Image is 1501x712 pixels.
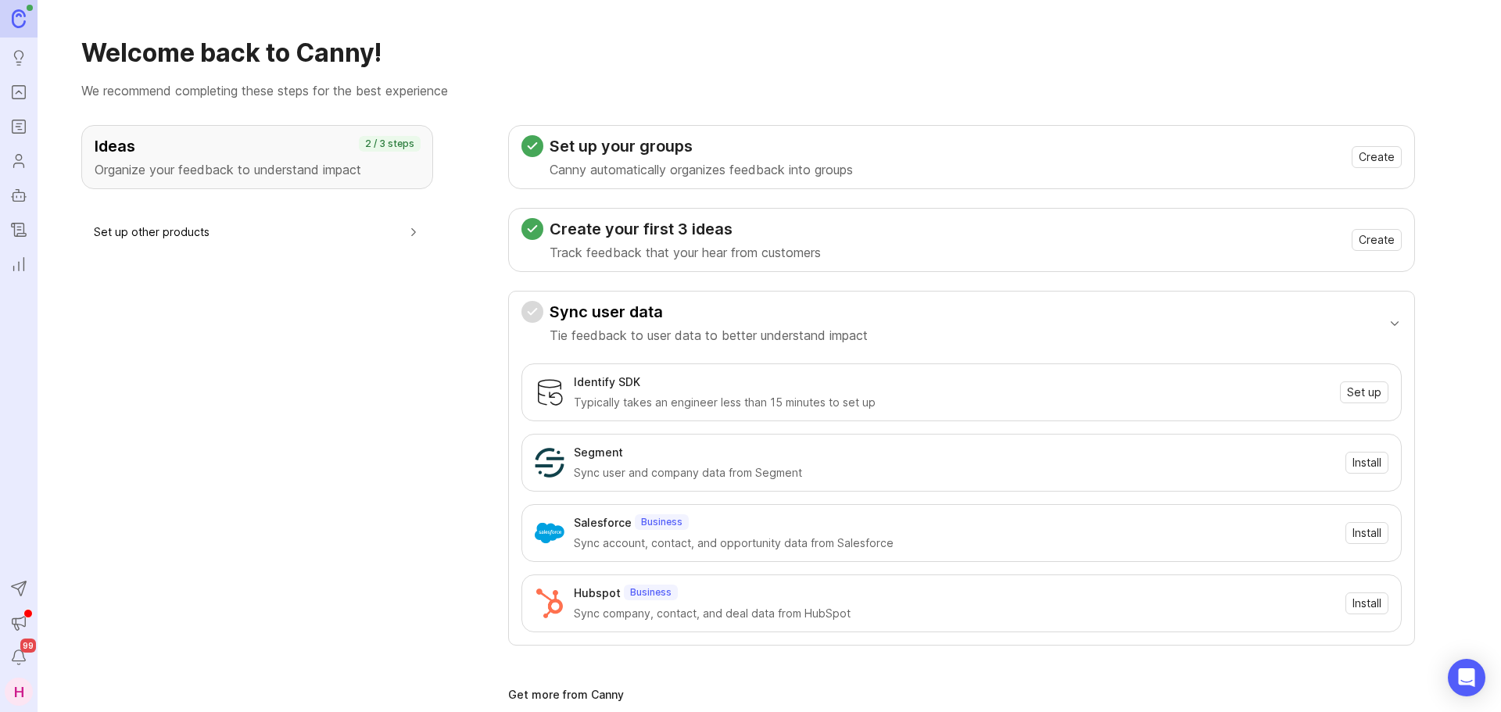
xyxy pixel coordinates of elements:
p: Track feedback that your hear from customers [550,243,821,262]
div: Sync company, contact, and deal data from HubSpot [574,605,1336,622]
a: Portal [5,78,33,106]
div: Typically takes an engineer less than 15 minutes to set up [574,394,1331,411]
button: H [5,678,33,706]
button: Install [1345,522,1388,544]
a: Autopilot [5,181,33,209]
span: 99 [20,639,36,653]
button: IdeasOrganize your feedback to understand impact2 / 3 steps [81,125,433,189]
a: Changelog [5,216,33,244]
h3: Set up your groups [550,135,853,157]
p: We recommend completing these steps for the best experience [81,81,1457,100]
button: Set up other products [94,214,421,249]
p: Organize your feedback to understand impact [95,160,420,179]
div: Salesforce [574,514,632,531]
div: Get more from Canny [508,689,1415,700]
span: Create [1359,149,1395,165]
p: Canny automatically organizes feedback into groups [550,160,853,179]
div: Sync account, contact, and opportunity data from Salesforce [574,535,1336,552]
span: Install [1352,455,1381,470]
img: Canny Home [12,9,26,27]
div: Hubspot [574,585,621,602]
button: Sync user dataTie feedback to user data to better understand impact [521,292,1402,354]
span: Set up [1347,385,1381,400]
div: Identify SDK [574,374,640,391]
div: Sync user and company data from Segment [574,464,1336,481]
h1: Welcome back to Canny! [81,38,1457,69]
div: Sync user dataTie feedback to user data to better understand impact [521,354,1402,645]
a: Roadmaps [5,113,33,141]
p: Tie feedback to user data to better understand impact [550,326,868,345]
button: Install [1345,592,1388,614]
h3: Ideas [95,135,420,157]
img: Segment [535,448,564,478]
img: Hubspot [535,589,564,618]
p: Business [630,586,672,599]
span: Create [1359,232,1395,248]
img: Salesforce [535,518,564,548]
h3: Create your first 3 ideas [550,218,821,240]
div: Segment [574,444,623,461]
h3: Sync user data [550,301,868,323]
p: Business [641,516,682,528]
button: Set up [1340,381,1388,403]
button: Create [1352,229,1402,251]
p: 2 / 3 steps [365,138,414,150]
a: Users [5,147,33,175]
button: Notifications [5,643,33,671]
span: Install [1352,525,1381,541]
button: Create [1352,146,1402,168]
a: Ideas [5,44,33,72]
span: Install [1352,596,1381,611]
button: Announcements [5,609,33,637]
a: Reporting [5,250,33,278]
button: Send to Autopilot [5,574,33,603]
button: Install [1345,452,1388,474]
img: Identify SDK [535,377,564,407]
div: Open Intercom Messenger [1448,659,1485,696]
